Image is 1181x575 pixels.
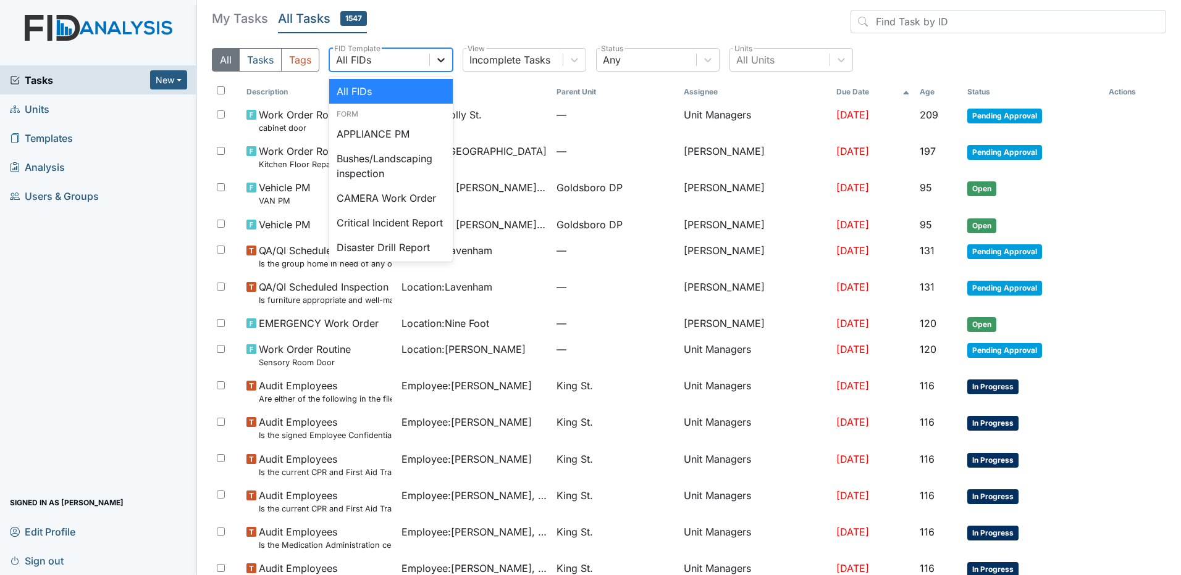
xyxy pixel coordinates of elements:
[831,81,915,102] th: Toggle SortBy
[259,144,351,170] span: Work Order Routine Kitchen Floor Repair
[920,416,935,428] span: 116
[239,48,282,72] button: Tasks
[401,180,547,195] span: Asset : 2012 [PERSON_NAME] 07541
[967,181,996,196] span: Open
[401,488,547,503] span: Employee : [PERSON_NAME], Uniququa
[557,378,593,393] span: King St.
[557,524,593,539] span: King St.
[259,243,392,270] span: QA/QI Scheduled Inspection Is the group home in need of any outside repairs (paint, gutters, pres...
[920,181,932,194] span: 95
[1104,81,1166,102] th: Actions
[401,316,489,331] span: Location : Nine Foot
[329,235,453,260] div: Disaster Drill Report
[278,10,367,27] h5: All Tasks
[836,181,869,194] span: [DATE]
[920,562,935,574] span: 116
[10,128,73,147] span: Templates
[836,109,869,121] span: [DATE]
[281,48,319,72] button: Tags
[401,144,547,159] span: Location : [GEOGRAPHIC_DATA]
[557,342,674,357] span: —
[962,81,1104,102] th: Toggle SortBy
[401,279,492,294] span: Location : Lavenham
[679,410,831,446] td: Unit Managers
[967,317,996,332] span: Open
[557,316,674,331] span: —
[259,378,392,405] span: Audit Employees Are either of the following in the file? "Consumer Report Release Forms" and the ...
[259,180,310,207] span: Vehicle PM VAN PM
[10,157,65,176] span: Analysis
[679,337,831,373] td: Unit Managers
[920,489,935,502] span: 116
[920,281,935,293] span: 131
[920,453,935,465] span: 116
[259,429,392,441] small: Is the signed Employee Confidentiality Agreement in the file (HIPPA)?
[259,503,392,515] small: Is the current CPR and First Aid Training Certificate found in the file(2 years)?
[259,159,351,170] small: Kitchen Floor Repair
[557,488,593,503] span: King St.
[10,493,124,512] span: Signed in as [PERSON_NAME]
[150,70,187,89] button: New
[259,357,351,368] small: Sensory Room Door
[679,102,831,139] td: Unit Managers
[242,81,397,102] th: Toggle SortBy
[401,452,532,466] span: Employee : [PERSON_NAME]
[259,488,392,515] span: Audit Employees Is the current CPR and First Aid Training Certificate found in the file(2 years)?
[259,294,392,306] small: Is furniture appropriate and well-maintained (broken, missing pieces, sufficient number for seati...
[836,218,869,231] span: [DATE]
[920,109,938,121] span: 209
[557,107,674,122] span: —
[679,81,831,102] th: Assignee
[259,316,379,331] span: EMERGENCY Work Order
[259,452,392,478] span: Audit Employees Is the current CPR and First Aid Training Certificate found in the file(2 years)?
[920,218,932,231] span: 95
[10,73,150,88] span: Tasks
[736,52,775,67] div: All Units
[679,311,831,337] td: [PERSON_NAME]
[557,279,674,294] span: —
[259,107,351,134] span: Work Order Routine cabinet door
[967,145,1042,160] span: Pending Approval
[557,180,623,195] span: Goldsboro DP
[259,524,392,551] span: Audit Employees Is the Medication Administration certificate found in the file?
[967,379,1019,394] span: In Progress
[259,393,392,405] small: Are either of the following in the file? "Consumer Report Release Forms" and the "MVR Disclosure ...
[329,260,453,299] div: EMERGENCY Work Order
[340,11,367,26] span: 1547
[259,342,351,368] span: Work Order Routine Sensory Room Door
[920,244,935,257] span: 131
[401,415,532,429] span: Employee : [PERSON_NAME]
[259,466,392,478] small: Is the current CPR and First Aid Training Certificate found in the file(2 years)?
[401,378,532,393] span: Employee : [PERSON_NAME]
[967,489,1019,504] span: In Progress
[401,217,547,232] span: Asset : 2012 [PERSON_NAME] 07541
[836,489,869,502] span: [DATE]
[679,212,831,238] td: [PERSON_NAME]
[557,243,674,258] span: —
[967,416,1019,431] span: In Progress
[329,79,453,104] div: All FIDs
[259,258,392,270] small: Is the group home in need of any outside repairs (paint, gutters, pressure wash, etc.)?
[552,81,679,102] th: Toggle SortBy
[557,415,593,429] span: King St.
[603,52,621,67] div: Any
[836,562,869,574] span: [DATE]
[967,526,1019,540] span: In Progress
[10,551,64,570] span: Sign out
[967,281,1042,296] span: Pending Approval
[217,86,225,94] input: Toggle All Rows Selected
[967,109,1042,123] span: Pending Approval
[212,48,240,72] button: All
[915,81,962,102] th: Toggle SortBy
[920,379,935,392] span: 116
[920,145,936,157] span: 197
[329,122,453,146] div: APPLIANCE PM
[329,186,453,210] div: CAMERA Work Order
[836,416,869,428] span: [DATE]
[920,526,935,538] span: 116
[329,109,453,120] div: Form
[836,145,869,157] span: [DATE]
[212,48,319,72] div: Type filter
[967,343,1042,358] span: Pending Approval
[557,144,674,159] span: —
